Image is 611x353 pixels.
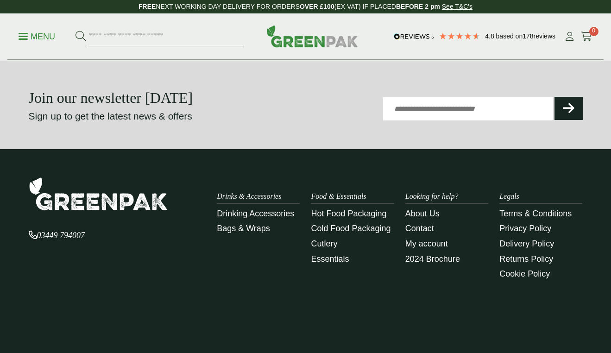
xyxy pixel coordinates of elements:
span: 178 [523,32,533,40]
img: REVIEWS.io [394,33,434,40]
a: Returns Policy [499,254,553,264]
a: 0 [581,30,592,44]
span: Based on [496,32,523,40]
img: GreenPak Supplies [29,177,168,211]
a: Bags & Wraps [217,224,270,233]
i: Cart [581,32,592,41]
a: Hot Food Packaging [311,209,386,218]
span: 0 [589,27,598,36]
a: Privacy Policy [499,224,551,233]
strong: Join our newsletter [DATE] [29,89,193,106]
a: Delivery Policy [499,239,554,248]
a: Essentials [311,254,349,264]
span: 4.8 [485,32,496,40]
a: My account [405,239,448,248]
span: 03449 794007 [29,231,85,240]
a: Terms & Conditions [499,209,572,218]
div: 4.78 Stars [439,32,480,40]
a: 03449 794007 [29,232,85,240]
a: Drinking Accessories [217,209,294,218]
a: Cutlery [311,239,337,248]
span: reviews [534,32,555,40]
strong: OVER £100 [300,3,334,10]
a: Contact [405,224,434,233]
strong: BEFORE 2 pm [396,3,440,10]
p: Menu [19,31,55,42]
a: 2024 Brochure [405,254,460,264]
p: Sign up to get the latest news & offers [29,109,278,124]
img: GreenPak Supplies [266,25,358,47]
strong: FREE [139,3,156,10]
a: Menu [19,31,55,40]
i: My Account [564,32,575,41]
a: See T&C's [442,3,472,10]
a: Cold Food Packaging [311,224,391,233]
a: About Us [405,209,440,218]
a: Cookie Policy [499,269,550,278]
